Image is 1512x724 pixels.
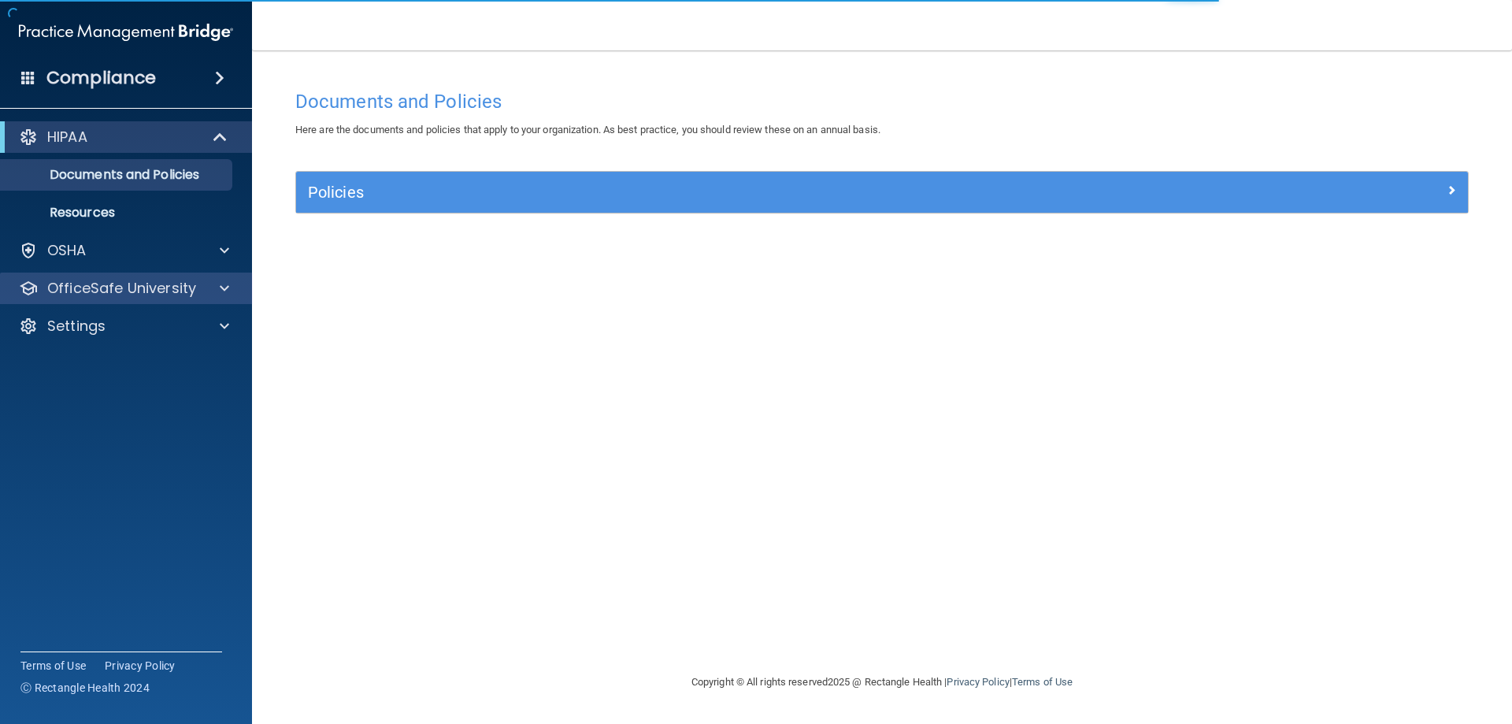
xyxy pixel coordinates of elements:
a: Policies [308,180,1456,205]
a: Terms of Use [1012,676,1073,688]
p: Settings [47,317,106,336]
p: HIPAA [47,128,87,147]
p: OSHA [47,241,87,260]
div: Copyright © All rights reserved 2025 @ Rectangle Health | | [595,657,1169,707]
img: PMB logo [19,17,233,48]
span: Here are the documents and policies that apply to your organization. As best practice, you should... [295,124,880,136]
p: Resources [10,205,225,221]
span: Ⓒ Rectangle Health 2024 [20,680,150,696]
iframe: Drift Widget Chat Controller [1240,612,1493,675]
a: OfficeSafe University [19,279,229,298]
h5: Policies [308,184,1163,201]
p: OfficeSafe University [47,279,196,298]
h4: Documents and Policies [295,91,1469,112]
a: Privacy Policy [105,658,176,674]
a: OSHA [19,241,229,260]
p: Documents and Policies [10,167,225,183]
a: HIPAA [19,128,228,147]
a: Settings [19,317,229,336]
a: Terms of Use [20,658,86,674]
a: Privacy Policy [947,676,1009,688]
h4: Compliance [46,67,156,89]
